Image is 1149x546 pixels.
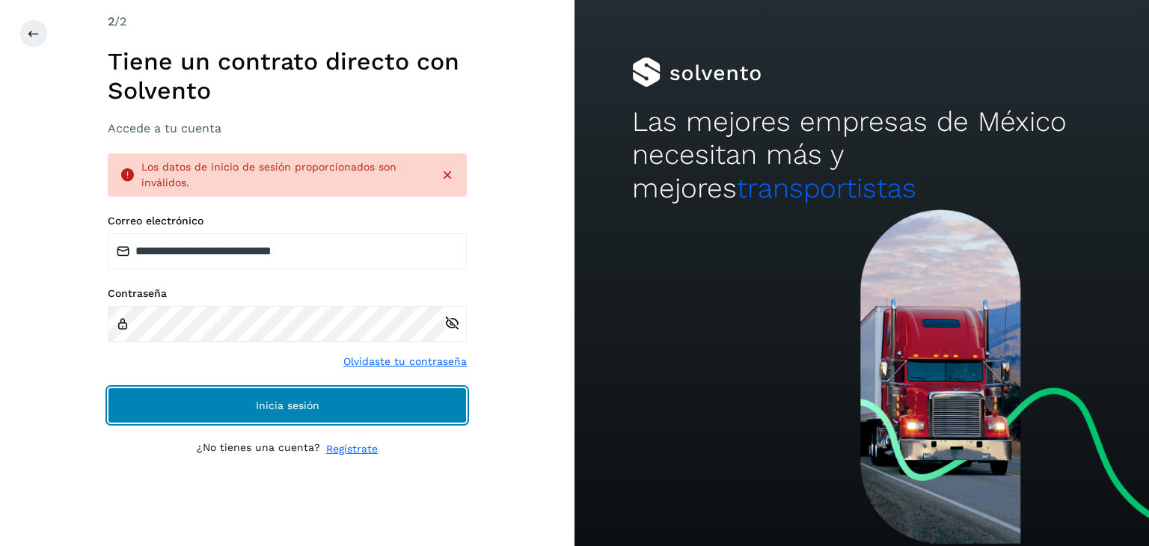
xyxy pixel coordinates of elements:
[108,215,467,227] label: Correo electrónico
[174,475,401,533] iframe: reCAPTCHA
[108,287,467,300] label: Contraseña
[256,400,319,411] span: Inicia sesión
[108,47,467,105] h1: Tiene un contrato directo con Solvento
[108,14,114,28] span: 2
[197,441,320,457] p: ¿No tienes una cuenta?
[108,121,467,135] h3: Accede a tu cuenta
[108,13,467,31] div: /2
[108,387,467,423] button: Inicia sesión
[737,172,916,204] span: transportistas
[141,159,428,191] div: Los datos de inicio de sesión proporcionados son inválidos.
[343,354,467,369] a: Olvidaste tu contraseña
[632,105,1091,205] h2: Las mejores empresas de México necesitan más y mejores
[326,441,378,457] a: Regístrate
